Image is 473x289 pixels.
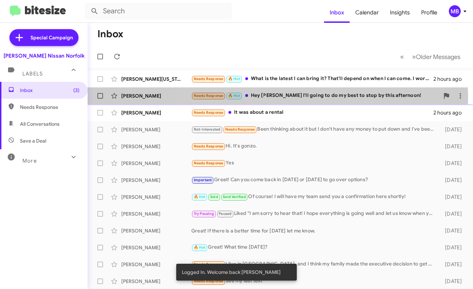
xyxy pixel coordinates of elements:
h1: Inbox [97,28,123,40]
span: Important [194,178,212,182]
a: Profile [416,2,443,23]
span: (3) [73,87,80,94]
div: [PERSON_NAME] [121,126,191,133]
div: Been thinking about it but I don't have any money to put down and I've been working on my credit ... [191,125,438,133]
div: [DATE] [438,177,467,184]
button: Next [408,50,465,64]
span: Needs Response [194,93,224,98]
div: [PERSON_NAME] [121,92,191,99]
span: 🔥 Hot [194,195,206,199]
span: Needs Response [194,161,224,165]
div: What is the latest I can bring it? That'll depend on when I can come. I work until 3pm everyday. [191,75,433,83]
div: [DATE] [438,261,467,268]
a: Inbox [324,2,350,23]
div: [PERSON_NAME] [121,210,191,217]
div: Great! Can you come back in [DATE] or [DATE] to go over options? [191,176,438,184]
button: Previous [396,50,408,64]
span: Not-Interested [194,127,221,132]
span: Try Pausing [194,211,214,216]
div: [PERSON_NAME] [121,278,191,285]
span: 🔥 Hot [228,77,240,81]
span: » [412,52,416,61]
div: [DATE] [438,143,467,150]
div: Great! What time [DATE]? [191,243,438,251]
div: [PERSON_NAME] [121,177,191,184]
div: Liked “I am sorry to hear that! I hope everything is going well and let us know when you are read... [191,210,438,218]
span: Needs Response [20,104,80,111]
a: Calendar [350,2,384,23]
span: Save a Deal [20,137,46,144]
span: Older Messages [416,53,460,61]
div: It was about a rental [191,109,433,117]
div: Hi. It's gonzo. [191,142,438,150]
div: [DATE] [438,244,467,251]
div: [PERSON_NAME] [121,193,191,201]
span: 🔥 Hot [194,245,206,250]
div: [PERSON_NAME] [121,109,191,116]
div: [DATE] [438,210,467,217]
div: See my last text [191,277,438,285]
div: [PERSON_NAME] [121,261,191,268]
span: Needs Response [194,77,224,81]
div: Hey [PERSON_NAME] I'll going to do my best to stop by this afternoon! [191,92,439,100]
div: [DATE] [438,278,467,285]
div: Yes [191,159,438,167]
input: Search [85,3,232,20]
button: MB [443,5,465,17]
div: [PERSON_NAME] [121,143,191,150]
div: 2 hours ago [433,109,467,116]
span: All Conversations [20,120,60,127]
div: [PERSON_NAME] [121,160,191,167]
span: Paused [219,211,232,216]
div: I live in [GEOGRAPHIC_DATA], and I think my family made the executive decision to get a hybrid hi... [191,260,438,268]
div: [PERSON_NAME] [121,227,191,234]
span: Needs Response [194,144,224,149]
div: [DATE] [438,193,467,201]
div: 2 hours ago [433,75,467,83]
div: [PERSON_NAME][US_STATE] [121,75,191,83]
span: Labels [22,71,43,77]
a: Insights [384,2,416,23]
span: Needs Response [225,127,255,132]
span: Sold Verified [223,195,246,199]
span: Sold [210,195,218,199]
div: [DATE] [438,160,467,167]
span: More [22,158,37,164]
div: [PERSON_NAME] [121,244,191,251]
span: Special Campaign [30,34,73,41]
div: Great! If there is a better time for [DATE] let me know. [191,227,438,234]
div: Of course! I will have my team send you a confirmation here shortly! [191,193,438,201]
div: [PERSON_NAME] Nissan Norfolk [4,52,84,59]
div: [DATE] [438,227,467,234]
span: Inbox [20,87,80,94]
span: 🔥 Hot [228,93,240,98]
a: Special Campaign [9,29,78,46]
span: Needs Response [194,110,224,115]
span: Logged In. Welcome back [PERSON_NAME] [182,269,281,276]
div: [DATE] [438,126,467,133]
nav: Page navigation example [396,50,465,64]
div: MB [449,5,461,17]
span: « [400,52,404,61]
